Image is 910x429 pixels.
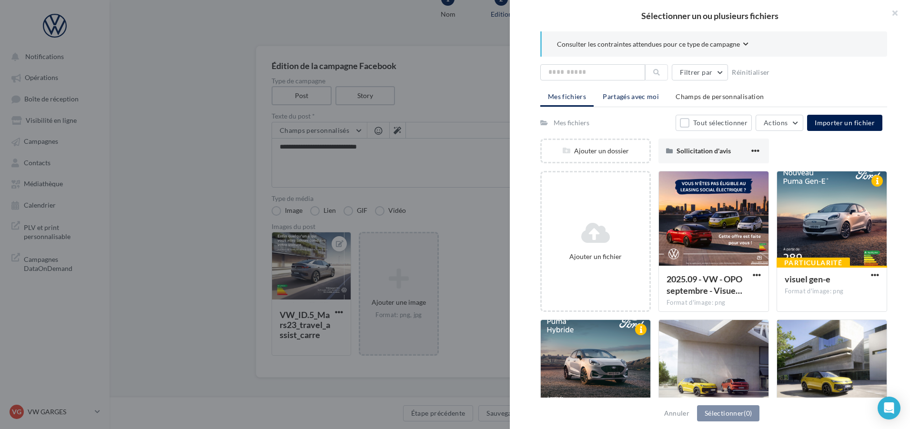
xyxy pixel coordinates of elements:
[660,408,693,419] button: Annuler
[815,119,875,127] span: Importer un fichier
[764,119,788,127] span: Actions
[807,115,882,131] button: Importer un fichier
[554,118,589,128] div: Mes fichiers
[525,11,895,20] h2: Sélectionner un ou plusieurs fichiers
[672,64,728,80] button: Filtrer par
[676,115,752,131] button: Tout sélectionner
[697,405,759,421] button: Sélectionner(0)
[557,40,740,49] span: Consulter les contraintes attendues pour ce type de campagne
[548,92,586,100] span: Mes fichiers
[546,252,646,261] div: Ajouter un fichier
[728,67,774,78] button: Réinitialiser
[677,147,731,155] span: Sollicitation d'avis
[744,409,752,417] span: (0)
[603,92,659,100] span: Partagés avec moi
[785,287,879,296] div: Format d'image: png
[557,39,748,51] button: Consulter les contraintes attendues pour ce type de campagne
[676,92,764,100] span: Champs de personnalisation
[756,115,803,131] button: Actions
[785,274,830,284] span: visuel gen-e
[878,397,900,419] div: Open Intercom Messenger
[777,258,850,268] div: Particularité
[667,299,761,307] div: Format d'image: png
[542,146,649,156] div: Ajouter un dossier
[667,274,742,296] span: 2025.09 - VW - OPO septembre - Visuel RS (1)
